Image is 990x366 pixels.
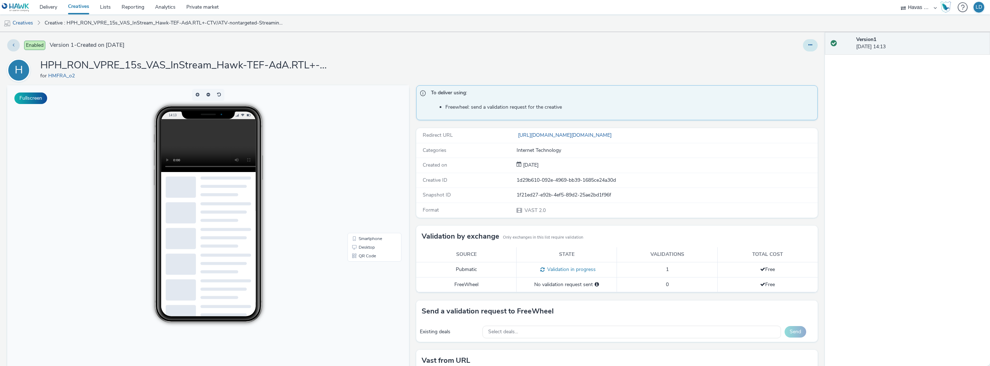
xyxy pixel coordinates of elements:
[24,41,45,50] span: Enabled
[517,247,617,262] th: State
[342,158,393,166] li: Desktop
[48,72,78,79] a: HMFRA_o2
[940,1,951,13] img: Hawk Academy
[517,191,817,199] div: 1f21ed27-e92b-4ef5-89d2-25ae2bd1f96f
[760,266,775,273] span: Free
[517,132,614,139] a: [URL][DOMAIN_NAME][DOMAIN_NAME]
[423,132,453,139] span: Redirect URL
[351,160,368,164] span: Desktop
[416,262,517,277] td: Pubmatic
[7,67,33,73] a: H
[717,247,818,262] th: Total cost
[423,147,446,154] span: Categories
[666,266,669,273] span: 1
[595,281,599,288] div: Please select a deal below and click on Send to send a validation request to FreeWheel.
[351,151,375,155] span: Smartphone
[342,166,393,175] li: QR Code
[2,3,29,12] img: undefined Logo
[4,20,11,27] img: mobile
[522,162,539,169] div: Creation 13 August 2025, 14:13
[666,281,669,288] span: 0
[422,306,554,317] h3: Send a validation request to FreeWheel
[856,36,876,43] strong: Version 1
[423,162,447,168] span: Created on
[520,281,613,288] div: No validation request sent
[423,191,451,198] span: Snapshot ID
[617,247,717,262] th: Validations
[856,36,984,51] div: [DATE] 14:13
[50,41,124,49] span: Version 1 - Created on [DATE]
[423,207,439,213] span: Format
[524,207,546,214] span: VAST 2.0
[420,328,479,335] div: Existing deals
[785,326,806,338] button: Send
[41,14,289,32] a: Creative : HPH_RON_VPRE_15s_VAS_InStream_Hawk-TEF-AdA.RTL+-CTV/ATV-nontargeted-Streaming_PO_O2-AW...
[517,177,817,184] div: 1d29b610-092e-4969-bb39-1685ce24a30d
[445,104,814,111] li: Freewheel: send a validation request for the creative
[416,277,517,292] td: FreeWheel
[14,92,47,104] button: Fullscreen
[422,355,470,366] h3: Vast from URL
[423,177,447,184] span: Creative ID
[416,247,517,262] th: Source
[488,329,518,335] span: Select deals...
[522,162,539,168] span: [DATE]
[940,1,954,13] a: Hawk Academy
[517,147,817,154] div: Internet Technology
[161,28,169,32] span: 14:13
[342,149,393,158] li: Smartphone
[760,281,775,288] span: Free
[15,60,23,80] div: H
[503,235,583,240] small: Only exchanges in this list require validation
[40,59,328,72] h1: HPH_RON_VPRE_15s_VAS_InStream_Hawk-TEF-AdA.RTL+-CTV/ATV-nontargeted-Streaming_PO_O2-AWA-TRADEWEEK...
[545,266,596,273] span: Validation in progress
[431,89,810,99] span: To deliver using:
[422,231,499,242] h3: Validation by exchange
[351,168,369,173] span: QR Code
[40,72,48,79] span: for
[976,2,982,13] div: LD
